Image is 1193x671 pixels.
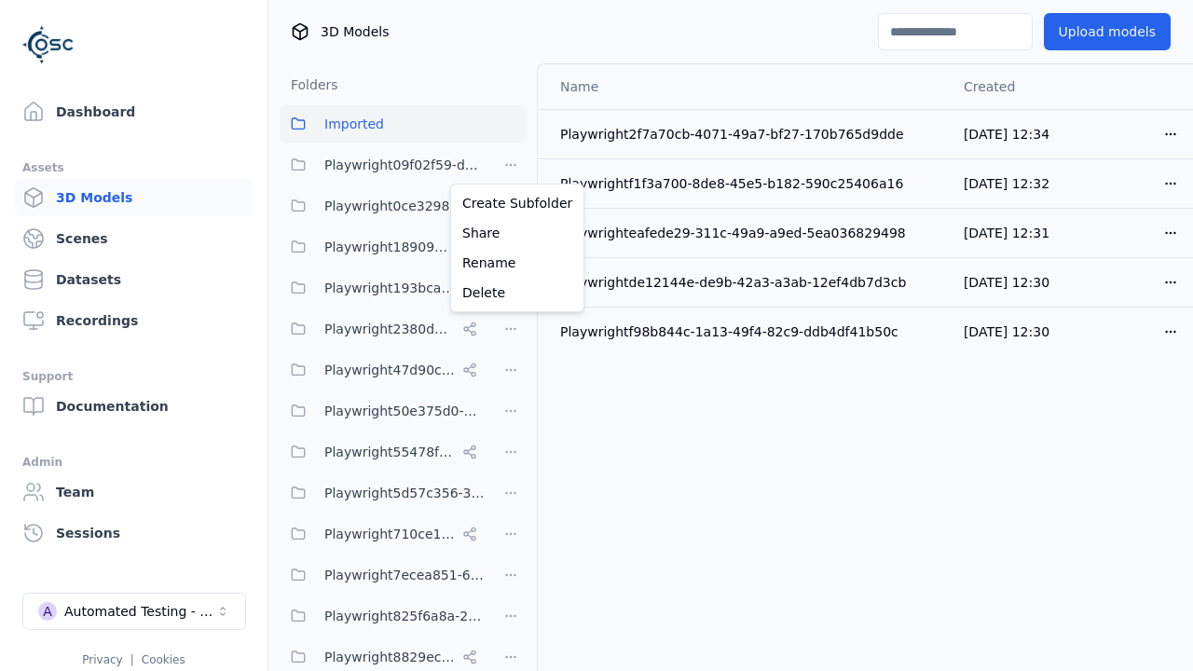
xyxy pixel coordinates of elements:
[455,218,580,248] a: Share
[455,188,580,218] a: Create Subfolder
[455,278,580,308] a: Delete
[455,248,580,278] a: Rename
